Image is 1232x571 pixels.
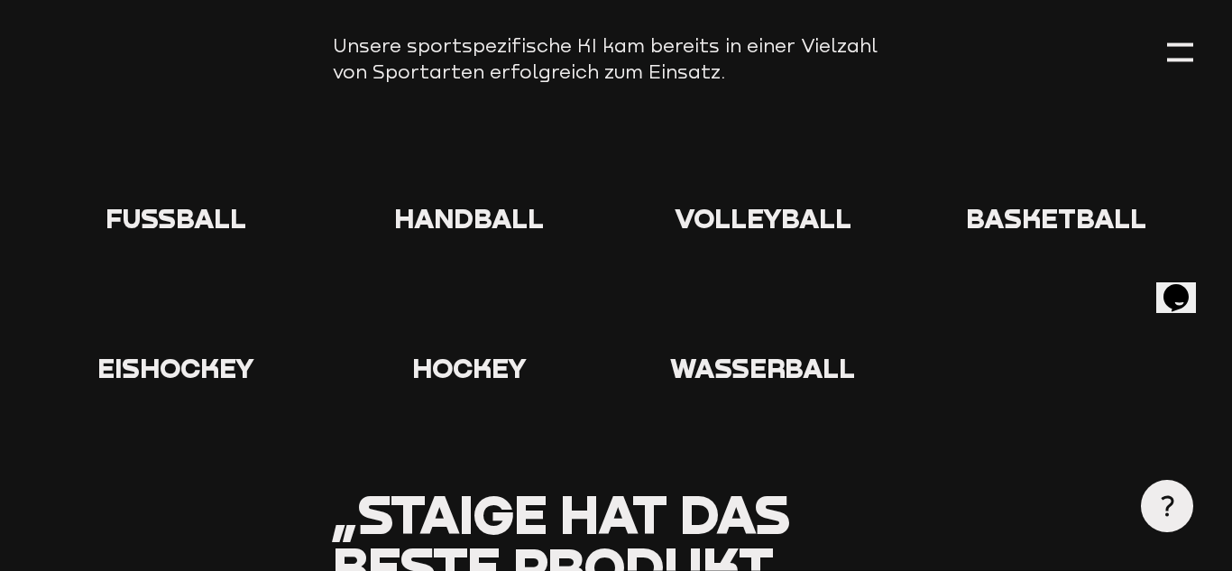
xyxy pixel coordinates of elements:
[675,202,851,235] span: Volleyball
[966,202,1146,235] span: Basketball
[1156,259,1214,313] iframe: chat widget
[106,202,246,235] span: Fußball
[670,352,855,384] span: Wasserball
[333,33,900,86] p: Unsere sportspezifische KI kam bereits in einer Vielzahl von Sportarten erfolgreich zum Einsatz.
[412,352,527,384] span: Hockey
[394,202,544,235] span: Handball
[97,352,254,384] span: Eishockey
